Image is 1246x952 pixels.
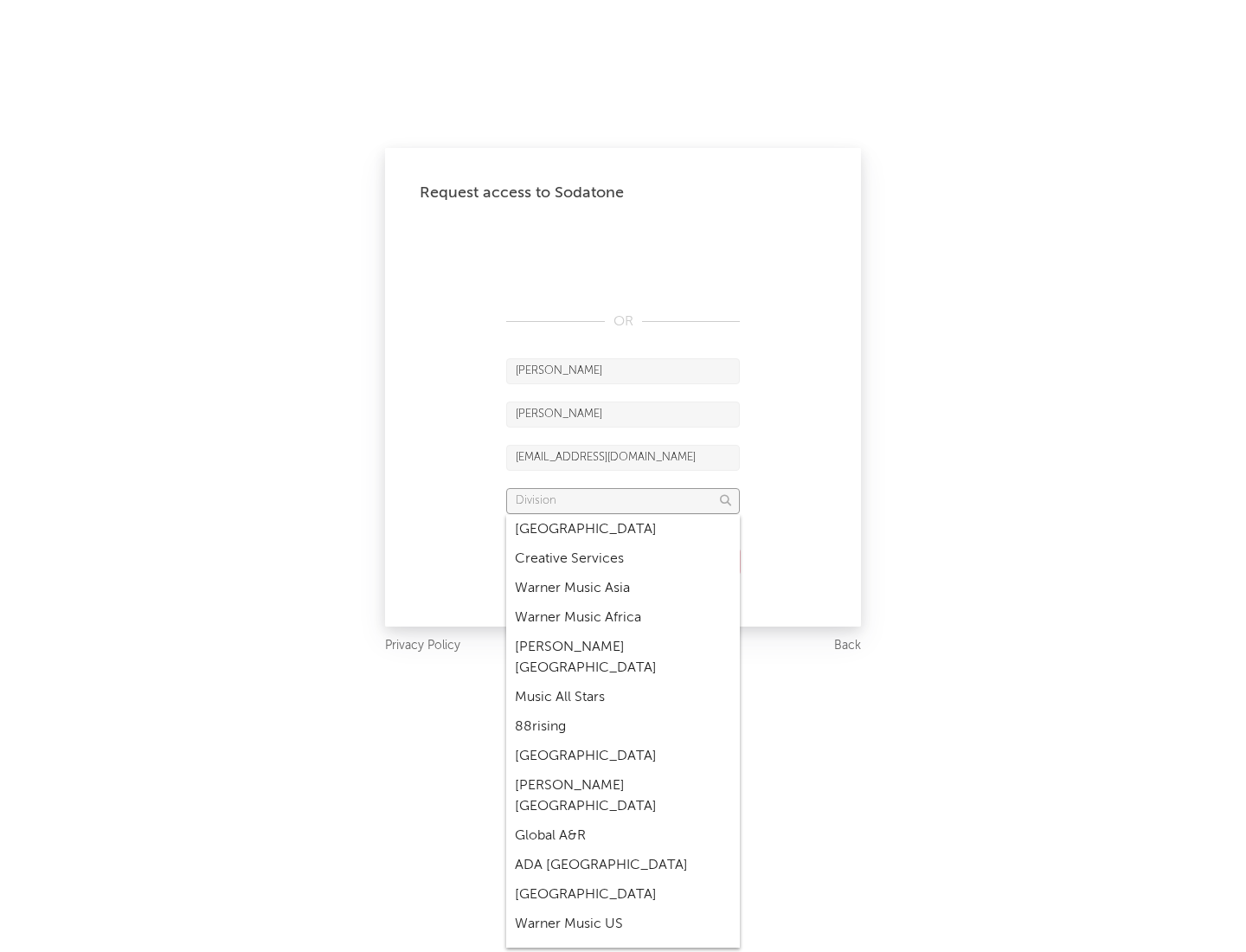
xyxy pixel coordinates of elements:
[420,183,826,203] div: Request access to Sodatone
[506,402,740,428] input: Last Name
[506,488,740,514] input: Division
[506,851,740,880] div: ADA [GEOGRAPHIC_DATA]
[506,880,740,910] div: [GEOGRAPHIC_DATA]
[506,910,740,939] div: Warner Music US
[506,633,740,683] div: [PERSON_NAME] [GEOGRAPHIC_DATA]
[506,771,740,821] div: [PERSON_NAME] [GEOGRAPHIC_DATA]
[506,544,740,574] div: Creative Services
[506,574,740,603] div: Warner Music Asia
[506,445,740,471] input: Email
[385,635,460,657] a: Privacy Policy
[506,712,740,742] div: 88rising
[506,358,740,384] input: First Name
[506,312,740,332] div: OR
[506,742,740,771] div: [GEOGRAPHIC_DATA]
[506,821,740,851] div: Global A&R
[506,683,740,712] div: Music All Stars
[834,635,861,657] a: Back
[506,603,740,633] div: Warner Music Africa
[506,515,740,544] div: [GEOGRAPHIC_DATA]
